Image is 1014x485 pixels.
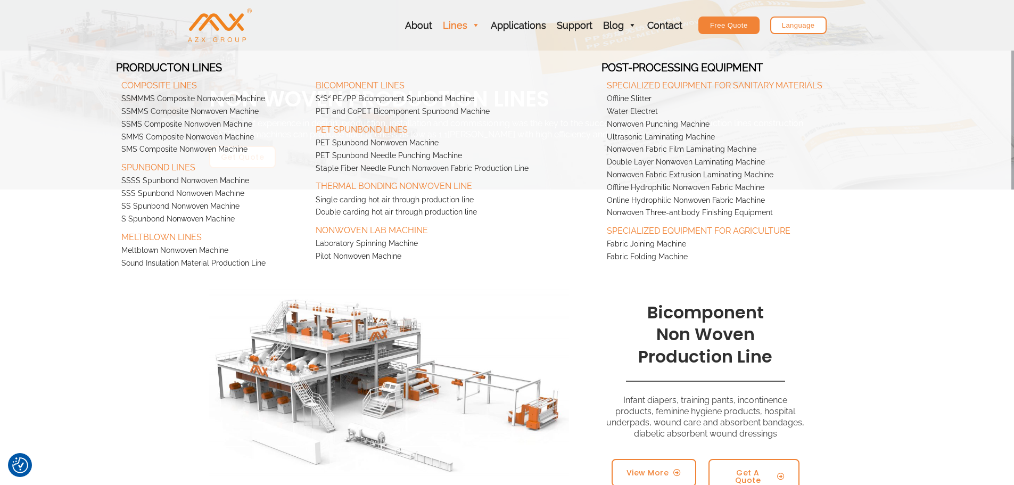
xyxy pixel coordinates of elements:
a: Meltblown Lines [116,226,310,244]
a: SS Spunbond Nonwoven Machine [116,200,310,213]
a: Nonwoven Lab Machine [310,219,602,237]
a: AZX Nonwoven Machine [188,20,252,30]
a: Double carding hot air through production line [310,206,602,219]
a: SSS Spunbond Nonwoven Machine [116,187,310,200]
a: Specialized Equipment for Agriculture [601,219,893,238]
a: SSSS Spunbond Nonwoven Machine [116,175,310,187]
a: S Spunbond Nonwoven Machine [116,213,310,226]
a: SMS Composite Nonwoven Machine [116,143,310,156]
a: Laboratory Spinning Machine [310,237,602,250]
a: PET and CoPET Bicomponent Spunbond Machine [310,105,602,118]
h4: Prorducton Lines [116,61,310,74]
a: Pilot Nonwoven Machine [310,250,602,263]
a: Free Quote [698,17,760,34]
a: Staple Fiber Needle Punch Nonwoven Fabric Production Line [310,162,602,175]
span: View More [626,469,669,476]
a: PET Spunbond Needle Punching Machine [310,150,602,162]
a: Double Layer Nonwoven Laminating Machine [601,156,893,169]
h2: Bicomponent Non Woven Production Line [606,301,805,368]
a: Offline Slitter [601,93,893,105]
a: Water Electret [601,105,893,118]
a: Language [770,17,827,34]
a: SSMMS Composite Nonwoven Machine [116,105,310,118]
a: Spunbond Lines [116,156,310,175]
a: Thermal Bonding Nonwoven Line [310,175,602,193]
a: Fabric Joining Machine [601,238,893,251]
a: Bicomponent Lines [310,74,602,93]
span: Get A Quote [723,469,772,484]
a: Specialized Equipment for Sanitary Materials [601,74,893,93]
a: Fabric Folding Machine [601,251,893,264]
a: S²S² PE/PP Bicomponent Spunbond Machine [310,93,602,105]
a: Ultrasonic Laminating Machine [601,131,893,144]
a: Composite Lines [116,74,310,93]
a: Online Hydrophilic Nonwoven Fabric Machine [601,194,893,207]
a: Single carding hot air through production line [310,194,602,207]
a: SSMMMS Composite Nonwoven Machine [116,93,310,105]
a: Nonwoven Three-antibody Finishing Equipment [601,207,893,219]
button: Consent Preferences [12,457,28,473]
a: Nonwoven Fabric Extrusion Laminating Machine [601,169,893,182]
p: Infant diapers, training pants, incontinence products, feminine hygiene products, hospital underp... [606,395,805,439]
a: PET Spunbond Nonwoven Machine [310,137,602,150]
a: SMMS Composite Nonwoven Machine [116,131,310,144]
a: Nonwoven Fabric Film Laminating Machine [601,143,893,156]
a: Offline Hydrophilic Nonwoven Fabric Machine [601,182,893,194]
a: Meltblown Nonwoven Machine [116,244,310,257]
a: PET Spunbond Lines [310,118,602,137]
img: Revisit consent button [12,457,28,473]
h4: Post-processing Equipment [601,61,893,74]
a: SSMS Composite Nonwoven Machine [116,118,310,131]
a: Nonwoven Punching Machine [601,118,893,131]
a: Sound Insulation Material Production Line [116,257,310,270]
